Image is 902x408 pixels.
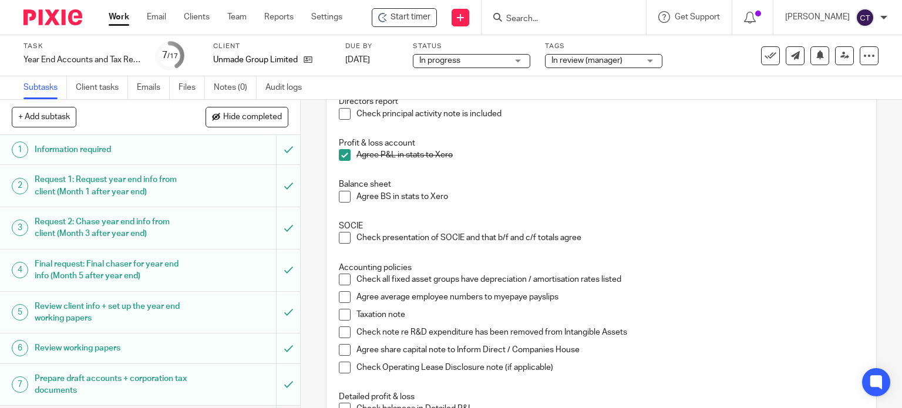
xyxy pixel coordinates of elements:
[856,8,874,27] img: svg%3E
[339,178,864,190] p: Balance sheet
[356,108,864,120] p: Check principal activity note is included
[12,304,28,321] div: 5
[356,326,864,338] p: Check note re R&D expenditure has been removed from Intangible Assets
[206,107,288,127] button: Hide completed
[785,11,850,23] p: [PERSON_NAME]
[505,14,611,25] input: Search
[545,42,662,51] label: Tags
[227,11,247,23] a: Team
[345,42,398,51] label: Due by
[12,376,28,393] div: 7
[147,11,166,23] a: Email
[413,42,530,51] label: Status
[265,76,311,99] a: Audit logs
[223,113,282,122] span: Hide completed
[23,42,141,51] label: Task
[339,391,864,403] p: Detailed profit & loss
[345,56,370,64] span: [DATE]
[356,149,864,161] p: Agree P&L in stats to Xero
[12,107,76,127] button: + Add subtask
[214,76,257,99] a: Notes (0)
[162,49,178,62] div: 7
[356,291,864,303] p: Agree average employee numbers to myepaye payslips
[264,11,294,23] a: Reports
[356,274,864,285] p: Check all fixed asset groups have depreciation / amortisation rates listed
[339,137,864,149] p: Profit & loss account
[76,76,128,99] a: Client tasks
[137,76,170,99] a: Emails
[109,11,129,23] a: Work
[179,76,205,99] a: Files
[12,262,28,278] div: 4
[35,370,188,400] h1: Prepare draft accounts + corporation tax documents
[12,220,28,236] div: 3
[339,220,864,232] p: SOCIE
[12,178,28,194] div: 2
[213,54,298,66] p: Unmade Group Limited
[339,96,864,107] p: Directors report
[184,11,210,23] a: Clients
[167,53,178,59] small: /17
[35,171,188,201] h1: Request 1: Request year end info from client (Month 1 after year end)
[12,141,28,158] div: 1
[311,11,342,23] a: Settings
[23,54,141,66] div: Year End Accounts and Tax Return
[551,56,622,65] span: In review (manager)
[339,262,864,274] p: Accounting policies
[35,298,188,328] h1: Review client info + set up the year end working papers
[356,191,864,203] p: Agree BS in stats to Xero
[35,141,188,159] h1: Information required
[23,76,67,99] a: Subtasks
[419,56,460,65] span: In progress
[356,344,864,356] p: Agree share capital note to Inform Direct / Companies House
[356,309,864,321] p: Taxation note
[213,42,331,51] label: Client
[12,340,28,356] div: 6
[372,8,437,27] div: Unmade Group Limited - Year End Accounts and Tax Return
[23,9,82,25] img: Pixie
[391,11,430,23] span: Start timer
[35,213,188,243] h1: Request 2: Chase year end info from client (Month 3 after year end)
[356,362,864,373] p: Check Operating Lease Disclosure note (if applicable)
[356,232,864,244] p: Check presentation of SOCIE and that b/f and c/f totals agree
[675,13,720,21] span: Get Support
[35,255,188,285] h1: Final request: Final chaser for year end info (Month 5 after year end)
[35,339,188,357] h1: Review working papers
